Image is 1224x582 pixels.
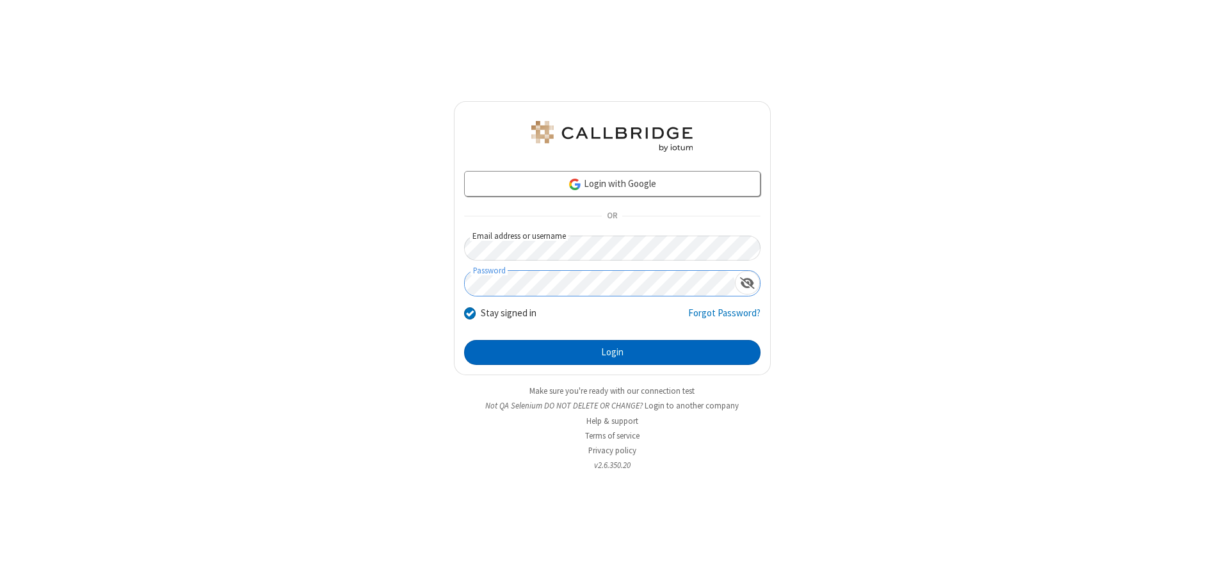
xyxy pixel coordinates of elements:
li: v2.6.350.20 [454,459,771,471]
span: OR [602,207,622,225]
div: Show password [735,271,760,295]
button: Login [464,340,761,366]
input: Email address or username [464,236,761,261]
label: Stay signed in [481,306,536,321]
a: Forgot Password? [688,306,761,330]
a: Make sure you're ready with our connection test [529,385,695,396]
a: Terms of service [585,430,640,441]
a: Login with Google [464,171,761,197]
input: Password [465,271,735,296]
a: Privacy policy [588,445,636,456]
li: Not QA Selenium DO NOT DELETE OR CHANGE? [454,400,771,412]
button: Login to another company [645,400,739,412]
a: Help & support [586,416,638,426]
img: QA Selenium DO NOT DELETE OR CHANGE [529,121,695,152]
img: google-icon.png [568,177,582,191]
